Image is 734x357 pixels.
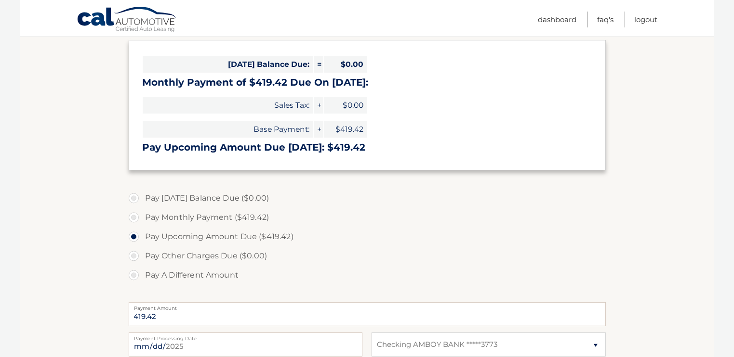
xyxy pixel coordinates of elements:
label: Pay Upcoming Amount Due ($419.42) [129,227,606,246]
span: $0.00 [324,97,367,114]
span: + [314,97,323,114]
a: Cal Automotive [77,6,178,34]
span: $419.42 [324,121,367,138]
span: + [314,121,323,138]
span: [DATE] Balance Due: [143,56,313,73]
span: Base Payment: [143,121,313,138]
span: = [314,56,323,73]
label: Pay Other Charges Due ($0.00) [129,246,606,266]
a: FAQ's [598,12,614,27]
h3: Monthly Payment of $419.42 Due On [DATE]: [143,76,592,89]
label: Payment Amount [129,302,606,310]
label: Pay A Different Amount [129,266,606,285]
label: Payment Processing Date [129,332,362,340]
input: Payment Date [129,332,362,357]
span: $0.00 [324,56,367,73]
a: Dashboard [538,12,577,27]
input: Payment Amount [129,302,606,326]
a: Logout [635,12,658,27]
span: Sales Tax: [143,97,313,114]
h3: Pay Upcoming Amount Due [DATE]: $419.42 [143,141,592,153]
label: Pay Monthly Payment ($419.42) [129,208,606,227]
label: Pay [DATE] Balance Due ($0.00) [129,189,606,208]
